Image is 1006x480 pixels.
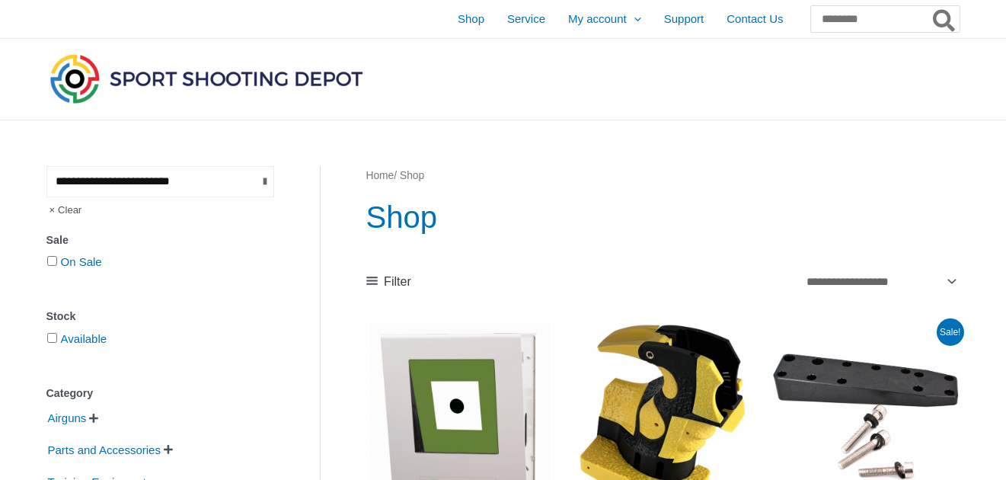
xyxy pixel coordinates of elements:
span: Filter [384,270,411,293]
a: Available [61,332,107,345]
span: Sale! [937,318,964,346]
input: On Sale [47,256,57,266]
div: Stock [46,306,274,328]
button: Search [930,6,960,32]
span:  [89,413,98,424]
a: On Sale [61,255,102,268]
span:  [164,444,173,455]
span: Airguns [46,405,88,431]
a: Airguns [46,411,88,424]
span: Clear [46,197,82,223]
span: Parts and Accessories [46,437,162,463]
img: Sport Shooting Depot [46,50,366,107]
a: Filter [366,270,411,293]
div: Sale [46,229,274,251]
div: Category [46,382,274,405]
a: Home [366,170,394,181]
input: Available [47,333,57,343]
select: Shop order [801,269,960,294]
nav: Breadcrumb [366,166,960,186]
a: Parts and Accessories [46,443,162,456]
h1: Shop [366,196,960,238]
